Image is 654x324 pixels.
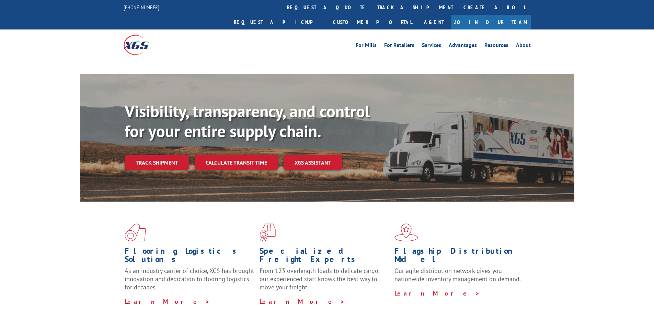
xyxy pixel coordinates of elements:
a: Join Our Team [451,15,531,29]
a: Advantages [449,43,477,50]
a: Learn More > [125,298,210,305]
a: [PHONE_NUMBER] [124,4,159,11]
img: xgs-icon-flagship-distribution-model-red [394,224,418,241]
h1: Flooring Logistics Solutions [125,247,254,267]
a: Learn More > [394,289,480,297]
a: For Mills [356,43,377,50]
a: Customer Portal [328,15,417,29]
h1: Specialized Freight Experts [260,247,389,267]
p: From 123 overlength loads to delicate cargo, our experienced staff knows the best way to move you... [260,267,389,297]
a: Request a pickup [229,15,328,29]
a: Track shipment [125,155,189,170]
a: Calculate transit time [195,155,278,170]
a: For Retailers [384,43,414,50]
a: Services [422,43,441,50]
img: xgs-icon-focused-on-flooring-red [260,224,276,241]
a: Resources [484,43,508,50]
span: Our agile distribution network gives you nationwide inventory management on demand. [394,267,521,283]
a: Learn More > [260,298,345,305]
a: Agent [417,15,451,29]
h1: Flagship Distribution Model [394,247,524,267]
a: About [516,43,531,50]
b: Visibility, transparency, and control for your entire supply chain. [125,100,370,142]
img: xgs-icon-total-supply-chain-intelligence-red [125,224,146,241]
a: XGS ASSISTANT [284,155,342,170]
span: As an industry carrier of choice, XGS has brought innovation and dedication to flooring logistics... [125,267,254,291]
